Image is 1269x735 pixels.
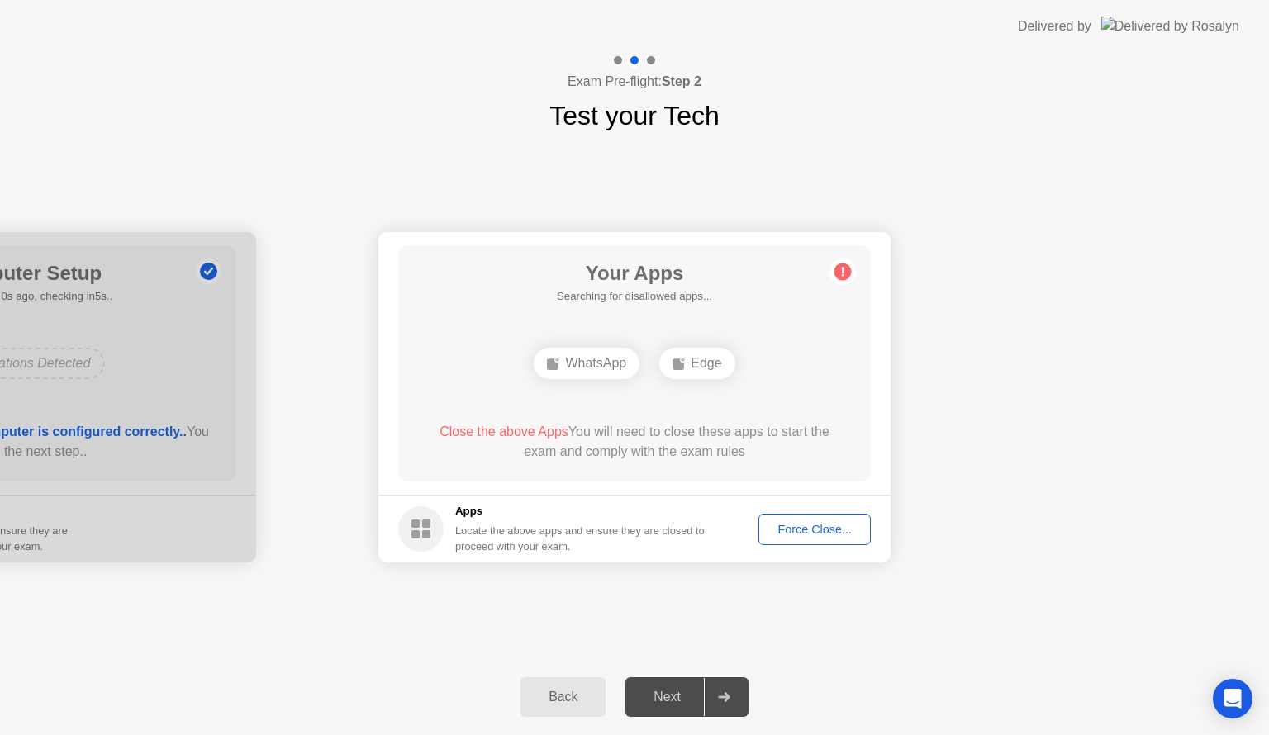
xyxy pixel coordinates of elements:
[557,258,712,288] h1: Your Apps
[764,523,865,536] div: Force Close...
[455,523,706,554] div: Locate the above apps and ensure they are closed to proceed with your exam.
[440,424,568,439] span: Close the above Apps
[557,288,712,305] h5: Searching for disallowed apps...
[662,74,701,88] b: Step 2
[659,348,734,379] div: Edge
[1018,17,1091,36] div: Delivered by
[520,677,606,717] button: Back
[455,503,706,519] h5: Apps
[422,422,848,462] div: You will need to close these apps to start the exam and comply with the exam rules
[568,72,701,92] h4: Exam Pre-flight:
[1213,679,1252,718] div: Open Intercom Messenger
[625,677,749,717] button: Next
[758,514,871,545] button: Force Close...
[534,348,639,379] div: WhatsApp
[630,690,704,704] div: Next
[1101,17,1239,36] img: Delivered by Rosalyn
[549,96,720,135] h1: Test your Tech
[525,690,601,704] div: Back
